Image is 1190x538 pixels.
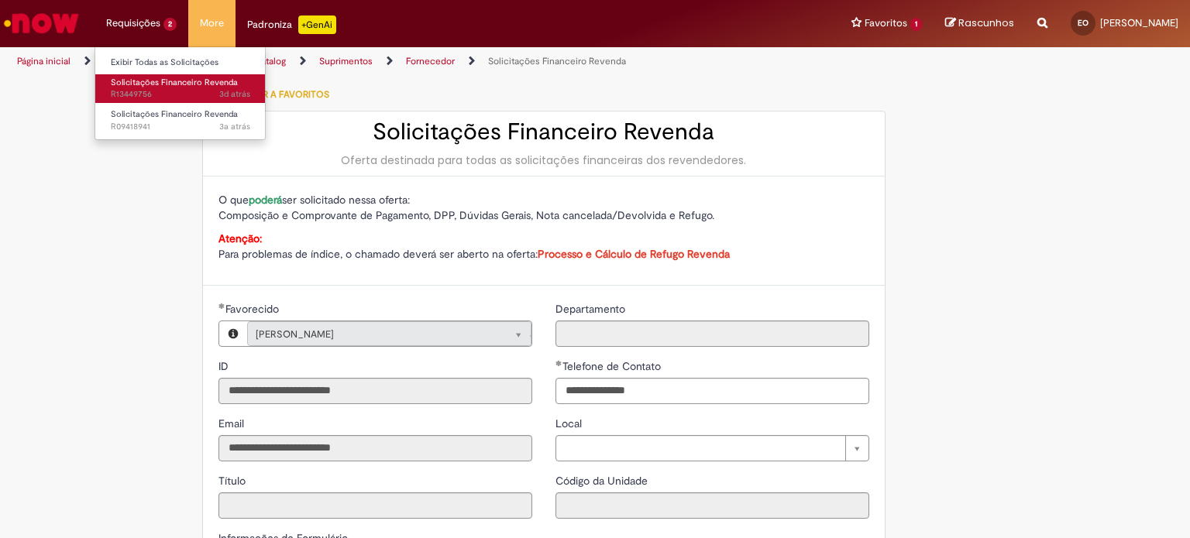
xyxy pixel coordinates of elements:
p: O que ser solicitado nessa oferta: Composição e Comprovante de Pagamento, DPP, Dúvidas Gerais, No... [218,192,869,223]
label: Somente leitura - Necessários - Favorecido [218,301,282,317]
button: Favorecido, Visualizar este registro Eliabe Orlandini [219,321,247,346]
a: Exibir Todas as Solicitações [95,54,266,71]
a: Aberto R09418941 : Solicitações Financeiro Revenda [95,106,266,135]
span: Solicitações Financeiro Revenda [111,108,238,120]
label: Somente leitura - Título [218,473,249,488]
a: Limpar campo Local [555,435,869,461]
p: +GenAi [298,15,336,34]
span: Somente leitura - Código da Unidade [555,474,651,488]
span: 3d atrás [219,88,250,100]
span: Requisições [106,15,160,31]
span: Necessários - Favorecido [225,302,282,316]
label: Somente leitura - Email [218,416,247,431]
input: Título [218,492,532,519]
span: 1 [910,18,922,31]
span: Somente leitura - Email [218,416,247,430]
strong: poderá [249,193,282,207]
span: Somente leitura - Título [218,474,249,488]
a: Solicitações Financeiro Revenda [488,55,626,67]
label: Somente leitura - ID [218,358,232,374]
strong: Atenção: [218,231,262,245]
ul: Requisições [95,46,266,140]
input: Departamento [555,320,869,347]
span: [PERSON_NAME] [256,322,492,347]
span: Somente leitura - Departamento [555,302,628,316]
span: Somente leitura - ID [218,359,232,373]
time: 17/01/2023 11:47:47 [219,121,250,132]
a: [PERSON_NAME]Limpar campo Favorecido [247,321,531,346]
a: Página inicial [17,55,71,67]
span: Favoritos [865,15,907,31]
span: Telefone de Contato [562,359,664,373]
input: Telefone de Contato [555,378,869,404]
input: ID [218,378,532,404]
span: R09418941 [111,121,250,133]
label: Somente leitura - Código da Unidade [555,473,651,488]
span: Obrigatório Preenchido [555,360,562,366]
span: 3a atrás [219,121,250,132]
div: Oferta destinada para todas as solicitações financeiras dos revendedores. [218,152,869,168]
input: Código da Unidade [555,492,869,519]
a: Fornecedor [406,55,455,67]
input: Email [218,435,532,461]
ul: Trilhas de página [12,47,782,76]
label: Somente leitura - Departamento [555,301,628,317]
span: [PERSON_NAME] [1100,16,1178,29]
span: 2 [163,18,177,31]
img: ServiceNow [2,8,81,39]
span: Rascunhos [958,15,1014,30]
h2: Solicitações Financeiro Revenda [218,119,869,145]
div: Padroniza [247,15,336,34]
p: Para problemas de índice, o chamado deverá ser aberto na oferta: [218,231,869,262]
span: Local [555,416,585,430]
a: Suprimentos [319,55,373,67]
time: 26/08/2025 16:56:50 [219,88,250,100]
span: More [200,15,224,31]
a: Rascunhos [945,16,1014,31]
a: Processo e Cálculo de Refugo Revenda [538,247,730,261]
a: Aberto R13449756 : Solicitações Financeiro Revenda [95,74,266,103]
button: Adicionar a Favoritos [202,78,338,111]
span: EO [1078,18,1089,28]
span: R13449756 [111,88,250,101]
span: Solicitações Financeiro Revenda [111,77,238,88]
span: Adicionar a Favoritos [218,88,329,101]
span: Obrigatório Preenchido [218,303,225,309]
